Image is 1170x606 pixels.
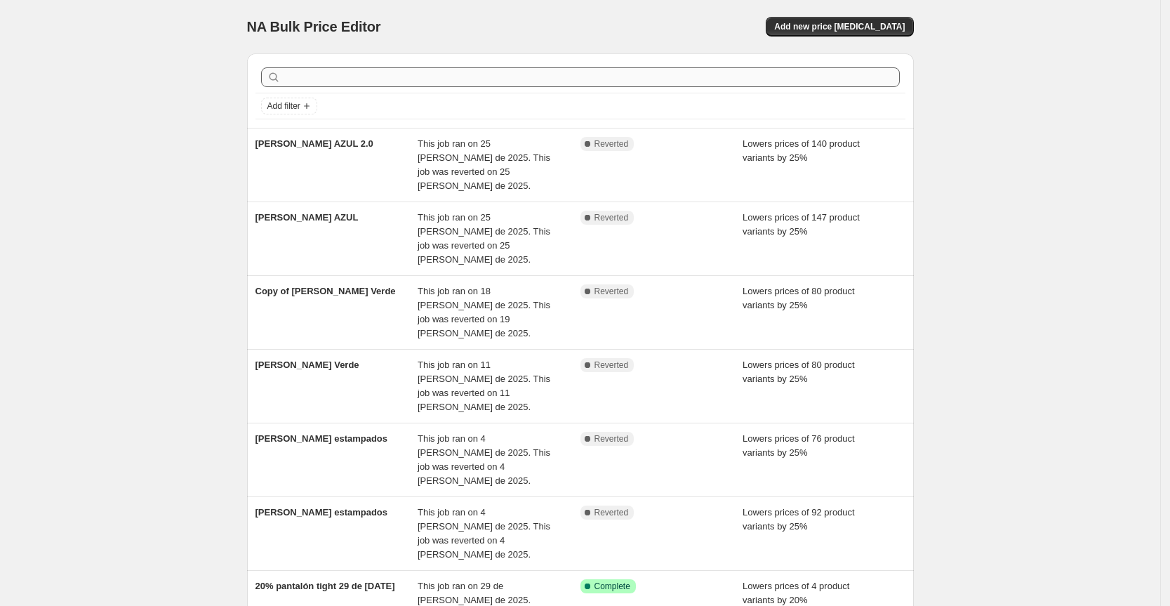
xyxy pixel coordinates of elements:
[594,286,629,297] span: Reverted
[255,138,373,149] span: [PERSON_NAME] AZUL 2.0
[743,212,860,237] span: Lowers prices of 147 product variants by 25%
[766,17,913,37] button: Add new price [MEDICAL_DATA]
[247,19,381,34] span: NA Bulk Price Editor
[418,507,550,560] span: This job ran on 4 [PERSON_NAME] de 2025. This job was reverted on 4 [PERSON_NAME] de 2025.
[267,100,300,112] span: Add filter
[418,360,550,412] span: This job ran on 11 [PERSON_NAME] de 2025. This job was reverted on 11 [PERSON_NAME] de 2025.
[255,507,388,518] span: [PERSON_NAME] estampados
[594,138,629,150] span: Reverted
[418,581,531,605] span: This job ran on 29 de [PERSON_NAME] de 2025.
[418,286,550,338] span: This job ran on 18 [PERSON_NAME] de 2025. This job was reverted on 19 [PERSON_NAME] de 2025.
[255,212,359,223] span: [PERSON_NAME] AZUL
[743,360,855,384] span: Lowers prices of 80 product variants by 25%
[594,507,629,518] span: Reverted
[594,360,629,371] span: Reverted
[255,360,359,370] span: [PERSON_NAME] Verde
[418,138,550,191] span: This job ran on 25 [PERSON_NAME] de 2025. This job was reverted on 25 [PERSON_NAME] de 2025.
[743,286,855,310] span: Lowers prices of 80 product variants by 25%
[743,581,849,605] span: Lowers prices of 4 product variants by 20%
[743,433,855,458] span: Lowers prices of 76 product variants by 25%
[418,433,550,486] span: This job ran on 4 [PERSON_NAME] de 2025. This job was reverted on 4 [PERSON_NAME] de 2025.
[594,212,629,223] span: Reverted
[594,433,629,444] span: Reverted
[255,286,396,296] span: Copy of [PERSON_NAME] Verde
[743,507,855,532] span: Lowers prices of 92 product variants by 25%
[261,98,317,114] button: Add filter
[774,21,905,32] span: Add new price [MEDICAL_DATA]
[743,138,860,163] span: Lowers prices of 140 product variants by 25%
[418,212,550,265] span: This job ran on 25 [PERSON_NAME] de 2025. This job was reverted on 25 [PERSON_NAME] de 2025.
[594,581,630,592] span: Complete
[255,433,388,444] span: [PERSON_NAME] estampados
[255,581,395,591] span: 20% pantalón tight 29 de [DATE]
